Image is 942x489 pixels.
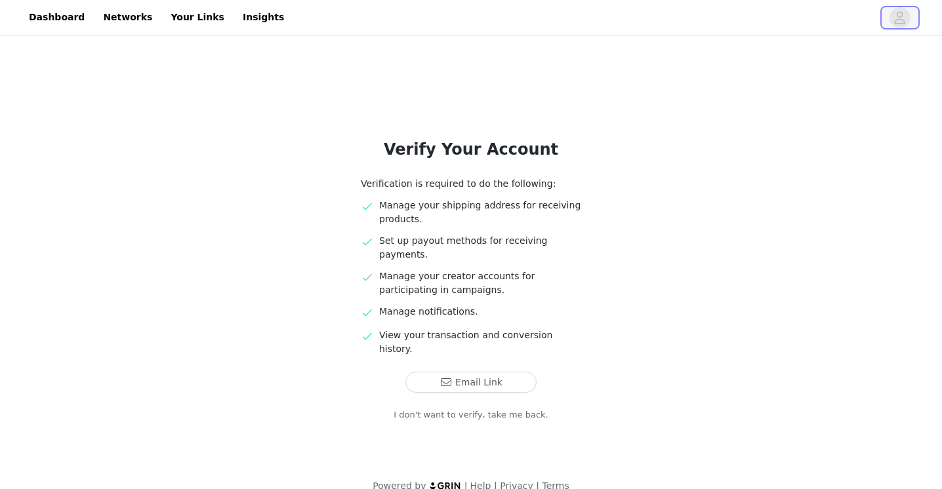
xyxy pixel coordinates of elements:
p: Manage your shipping address for receiving products. [379,199,581,226]
a: Networks [95,3,160,32]
h1: Verify Your Account [329,138,613,161]
div: avatar [893,7,906,28]
a: Your Links [163,3,232,32]
a: I don't want to verify, take me back. [394,408,548,421]
a: Insights [235,3,292,32]
p: Set up payout methods for receiving payments. [379,234,581,262]
p: View your transaction and conversion history. [379,328,581,356]
p: Verification is required to do the following: [361,177,581,191]
p: Manage notifications. [379,305,581,319]
button: Email Link [405,372,537,393]
p: Manage your creator accounts for participating in campaigns. [379,269,581,297]
a: Dashboard [21,3,92,32]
